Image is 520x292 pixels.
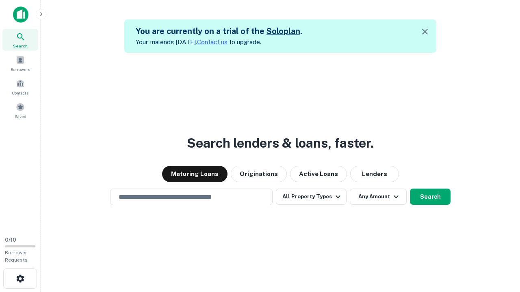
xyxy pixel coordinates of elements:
[410,189,451,205] button: Search
[2,76,38,98] a: Contacts
[350,189,407,205] button: Any Amount
[187,133,374,153] h3: Search lenders & loans, faster.
[5,237,16,243] span: 0 / 10
[13,6,28,23] img: capitalize-icon.png
[162,166,227,182] button: Maturing Loans
[2,99,38,121] a: Saved
[290,166,347,182] button: Active Loans
[479,227,520,266] iframe: Chat Widget
[350,166,399,182] button: Lenders
[13,43,28,49] span: Search
[266,26,300,36] a: Soloplan
[197,39,227,45] a: Contact us
[2,52,38,74] a: Borrowers
[2,29,38,51] a: Search
[231,166,287,182] button: Originations
[5,250,28,263] span: Borrower Requests
[11,66,30,73] span: Borrowers
[136,25,302,37] h5: You are currently on a trial of the .
[276,189,347,205] button: All Property Types
[136,37,302,47] p: Your trial ends [DATE]. to upgrade.
[12,90,28,96] span: Contacts
[15,113,26,120] span: Saved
